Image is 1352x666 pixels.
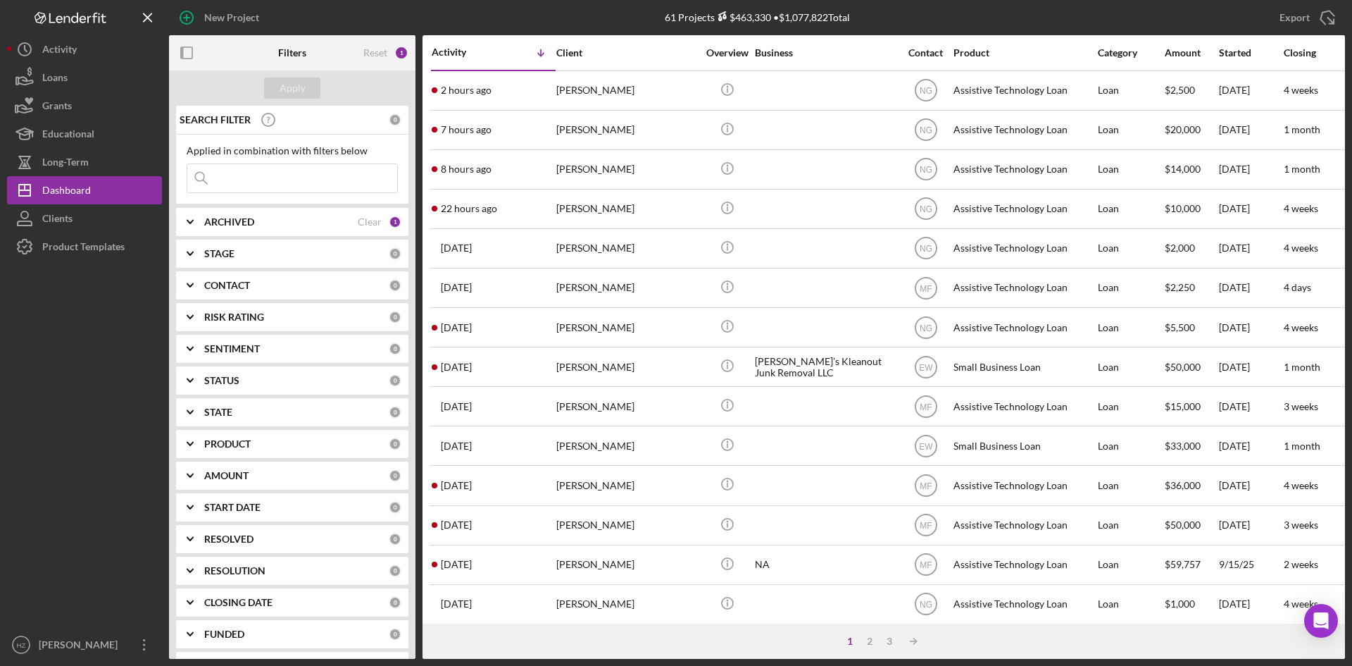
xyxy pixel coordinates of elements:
[389,311,401,323] div: 0
[441,559,472,570] time: 2025-09-26 16:46
[7,233,162,261] button: Product Templates
[556,586,697,623] div: [PERSON_NAME]
[1098,151,1163,188] div: Loan
[953,467,1094,504] div: Assistive Technology Loan
[7,176,162,204] button: Dashboard
[204,4,259,32] div: New Project
[204,216,254,228] b: ARCHIVED
[42,120,94,152] div: Educational
[204,534,254,545] b: RESOLVED
[1284,519,1318,531] time: 3 weeks
[42,176,91,208] div: Dashboard
[920,204,932,214] text: NG
[35,631,127,662] div: [PERSON_NAME]
[7,92,162,120] button: Grants
[1165,242,1195,254] span: $2,000
[920,283,932,293] text: MF
[441,401,472,412] time: 2025-09-26 22:58
[1219,507,1282,544] div: [DATE]
[953,309,1094,346] div: Assistive Technology Loan
[204,280,250,291] b: CONTACT
[204,343,260,354] b: SENTIMENT
[389,343,401,355] div: 0
[1219,467,1282,504] div: [DATE]
[920,323,932,333] text: NG
[755,348,896,386] div: [PERSON_NAME]’s Kleanout Junk Removal LLC
[1219,269,1282,307] div: [DATE]
[953,151,1094,188] div: Assistive Technology Loan
[441,282,472,293] time: 2025-09-27 03:22
[389,216,401,228] div: 1
[1165,479,1201,491] span: $36,000
[389,501,401,514] div: 0
[953,190,1094,228] div: Assistive Technology Loan
[1284,479,1318,491] time: 4 weeks
[441,322,472,333] time: 2025-09-27 02:18
[389,533,401,545] div: 0
[556,151,697,188] div: [PERSON_NAME]
[389,374,401,387] div: 0
[389,469,401,482] div: 0
[556,427,697,464] div: [PERSON_NAME]
[389,406,401,419] div: 0
[278,47,306,58] b: Filters
[1098,190,1163,228] div: Loan
[1284,321,1318,333] time: 4 weeks
[1219,72,1282,109] div: [DATE]
[7,63,162,92] button: Loans
[7,120,162,148] button: Educational
[953,507,1094,544] div: Assistive Technology Loan
[389,565,401,577] div: 0
[556,388,697,425] div: [PERSON_NAME]
[1165,321,1195,333] span: $5,500
[1165,440,1201,452] span: $33,000
[1219,427,1282,464] div: [DATE]
[1165,47,1218,58] div: Amount
[389,596,401,609] div: 0
[1284,558,1318,570] time: 2 weeks
[7,35,162,63] a: Activity
[1165,163,1201,175] span: $14,000
[1284,440,1320,452] time: 1 month
[1098,348,1163,386] div: Loan
[42,204,73,236] div: Clients
[42,63,68,95] div: Loans
[1098,388,1163,425] div: Loan
[1284,361,1320,373] time: 1 month
[204,407,232,418] b: STATE
[1165,558,1201,570] span: $59,757
[556,309,697,346] div: [PERSON_NAME]
[389,247,401,260] div: 0
[880,636,899,647] div: 3
[394,46,408,60] div: 1
[860,636,880,647] div: 2
[1165,202,1201,214] span: $10,000
[1284,123,1320,135] time: 1 month
[1279,4,1310,32] div: Export
[7,631,162,659] button: HZ[PERSON_NAME]
[1284,163,1320,175] time: 1 month
[755,546,896,584] div: NA
[204,565,265,576] b: RESOLUTION
[920,560,932,570] text: MF
[1098,309,1163,346] div: Loan
[920,521,932,531] text: MF
[441,598,472,610] time: 2025-09-26 02:06
[180,114,251,125] b: SEARCH FILTER
[204,502,261,513] b: START DATE
[432,47,494,58] div: Activity
[7,204,162,233] a: Clients
[556,507,697,544] div: [PERSON_NAME]
[204,470,249,481] b: AMOUNT
[1098,427,1163,464] div: Loan
[1284,84,1318,96] time: 4 weeks
[953,388,1094,425] div: Assistive Technology Loan
[1098,467,1163,504] div: Loan
[204,248,234,259] b: STAGE
[441,164,492,175] time: 2025-09-29 10:09
[920,165,932,175] text: NG
[556,348,697,386] div: [PERSON_NAME]
[1265,4,1345,32] button: Export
